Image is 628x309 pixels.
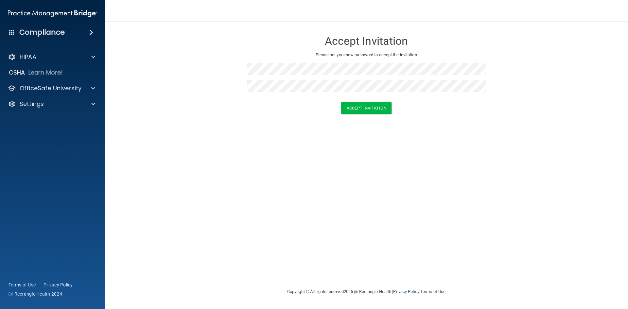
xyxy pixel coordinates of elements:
button: Accept Invitation [341,102,392,114]
span: Ⓒ Rectangle Health 2024 [9,291,62,297]
p: HIPAA [20,53,36,61]
a: Terms of Use [420,289,445,294]
a: Privacy Policy [44,282,73,288]
p: OfficeSafe University [20,84,81,92]
p: OSHA [9,69,25,77]
p: Settings [20,100,44,108]
p: Learn More! [28,69,63,77]
a: HIPAA [8,53,95,61]
h4: Compliance [19,28,65,37]
div: Copyright © All rights reserved 2025 @ Rectangle Health | | [247,281,486,302]
p: Please set your new password to accept the invitation [252,51,481,59]
a: Privacy Policy [393,289,419,294]
img: PMB logo [8,7,97,20]
a: OfficeSafe University [8,84,95,92]
h3: Accept Invitation [247,35,486,47]
a: Settings [8,100,95,108]
a: Terms of Use [9,282,36,288]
